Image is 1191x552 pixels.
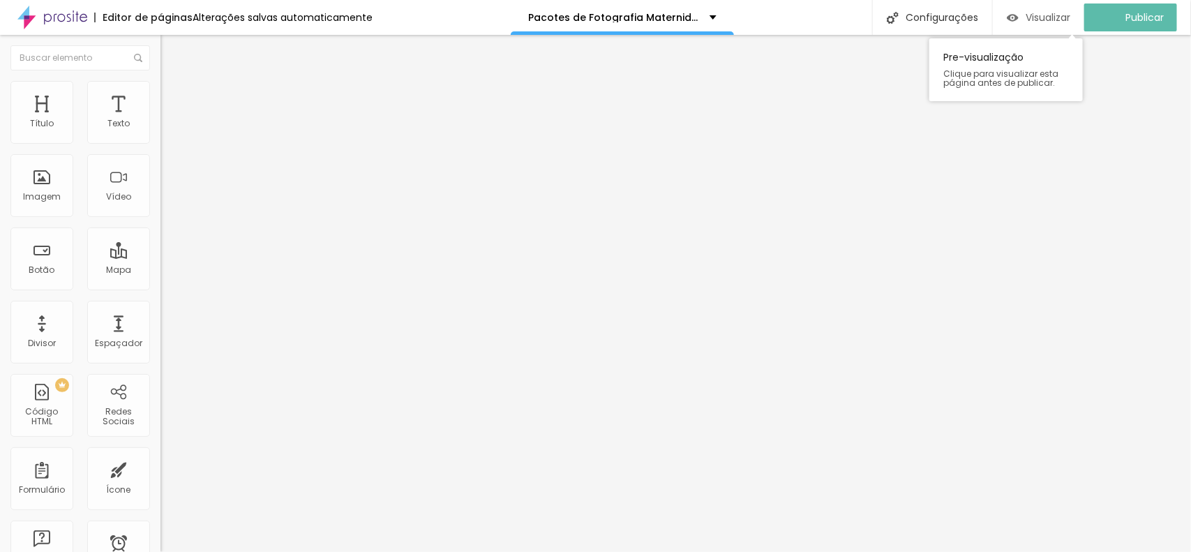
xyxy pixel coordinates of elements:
[107,119,130,128] div: Texto
[160,35,1191,552] iframe: Editor
[1026,12,1070,23] span: Visualizar
[1125,12,1164,23] span: Publicar
[106,265,131,275] div: Mapa
[28,338,56,348] div: Divisor
[107,485,131,495] div: Ícone
[1007,12,1019,24] img: view-1.svg
[30,119,54,128] div: Título
[19,485,65,495] div: Formulário
[528,13,699,22] p: Pacotes de Fotografia Maternidade: Gestação, Parto, Newborn e Família
[10,45,150,70] input: Buscar elemento
[14,407,69,427] div: Código HTML
[134,54,142,62] img: Icone
[929,38,1083,101] div: Pre-visualização
[193,13,373,22] div: Alterações salvas automaticamente
[91,407,146,427] div: Redes Sociais
[1084,3,1177,31] button: Publicar
[887,12,899,24] img: Icone
[106,192,131,202] div: Vídeo
[94,13,193,22] div: Editor de páginas
[943,69,1069,87] span: Clique para visualizar esta página antes de publicar.
[993,3,1084,31] button: Visualizar
[95,338,142,348] div: Espaçador
[29,265,55,275] div: Botão
[23,192,61,202] div: Imagem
